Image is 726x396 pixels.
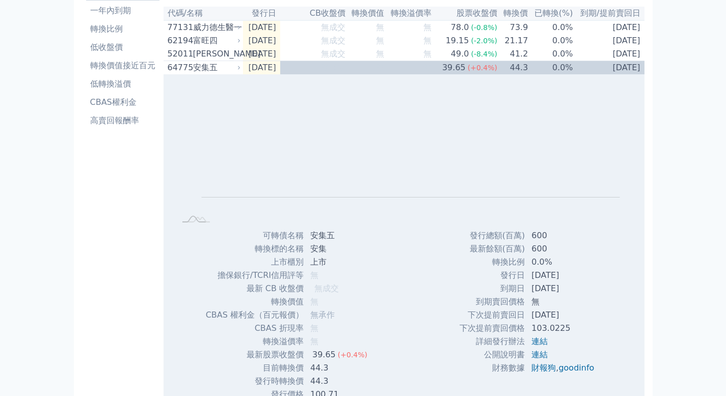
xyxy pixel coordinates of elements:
th: 代碼/名稱 [164,7,243,20]
td: 41.2 [498,47,528,61]
li: CBAS權利金 [86,96,159,108]
span: 無 [423,36,432,45]
td: 600 [525,242,602,256]
td: [DATE] [574,20,644,34]
td: 可轉債名稱 [205,229,304,242]
span: 無 [376,22,384,32]
div: 威力德生醫一 [193,21,239,34]
td: 下次提前賣回日 [459,308,525,322]
div: 聊天小工具 [675,347,726,396]
td: [DATE] [243,20,280,34]
td: 下次提前賣回價格 [459,322,525,335]
div: 64775 [168,62,191,74]
td: 0.0% [528,61,573,75]
li: 低轉換溢價 [86,78,159,90]
td: 擔保銀行/TCRI信用評等 [205,269,304,282]
td: 轉換價值 [205,295,304,308]
span: 無 [310,297,318,306]
td: 44.3 [498,61,528,75]
td: 0.0% [525,256,602,269]
td: 44.3 [304,375,375,388]
th: 到期/提前賣回日 [574,7,644,20]
td: 安集五 [304,229,375,242]
span: (+0.4%) [468,64,497,72]
th: 股票收盤價 [432,7,498,20]
th: 轉換溢價率 [385,7,432,20]
td: , [525,361,602,375]
td: [DATE] [525,269,602,282]
td: 44.3 [304,361,375,375]
iframe: Chat Widget [675,347,726,396]
td: 0.0% [528,34,573,47]
div: [PERSON_NAME] [193,48,239,60]
a: 低收盤價 [86,39,159,55]
span: 無 [376,49,384,59]
a: 低轉換溢價 [86,76,159,92]
td: 最新股票收盤價 [205,348,304,361]
span: 無 [376,63,384,72]
span: (-0.8%) [471,23,497,32]
div: 39.65 [440,62,468,74]
td: 發行總額(百萬) [459,229,525,242]
td: 73.9 [498,20,528,34]
td: [DATE] [574,47,644,61]
td: 0.0% [528,20,573,34]
td: [DATE] [243,34,280,47]
td: 轉換標的名稱 [205,242,304,256]
td: [DATE] [243,47,280,61]
li: 高賣回報酬率 [86,115,159,127]
a: 轉換價值接近百元 [86,58,159,74]
td: CBAS 折現率 [205,322,304,335]
th: 發行日 [243,7,280,20]
td: 轉換溢價率 [205,335,304,348]
li: 低收盤價 [86,41,159,53]
span: 無成交 [321,36,345,45]
li: 一年內到期 [86,5,159,17]
th: 已轉換(%) [528,7,573,20]
td: 600 [525,229,602,242]
td: 到期日 [459,282,525,295]
td: [DATE] [525,282,602,295]
span: 無 [423,22,432,32]
td: [DATE] [243,61,280,75]
div: 62194 [168,35,191,47]
span: 無 [376,36,384,45]
span: (-2.0%) [471,37,497,45]
span: 無 [310,323,318,333]
td: 上市 [304,256,375,269]
div: 安集五 [193,62,239,74]
th: 轉換價值 [346,7,385,20]
div: 富旺四 [193,35,239,47]
div: 52011 [168,48,191,60]
td: 目前轉換價 [205,361,304,375]
div: 39.65 [310,349,338,361]
span: 無成交 [321,22,345,32]
td: [DATE] [525,308,602,322]
a: 一年內到期 [86,3,159,19]
div: 19.15 [444,35,471,47]
a: CBAS權利金 [86,94,159,110]
a: 轉換比例 [86,21,159,37]
td: 公開說明書 [459,348,525,361]
td: 安集 [304,242,375,256]
a: 連結 [531,336,548,346]
td: 最新 CB 收盤價 [205,282,304,295]
th: CB收盤價 [280,7,346,20]
a: goodinfo [558,363,594,373]
span: (+0.4%) [338,351,367,359]
th: 轉換價 [498,7,528,20]
div: 49.0 [449,48,471,60]
span: 無承作 [310,310,335,320]
td: [DATE] [574,61,644,75]
td: 無 [525,295,602,308]
g: Chart [192,90,620,212]
span: 無成交 [314,284,339,293]
span: 無 [423,49,432,59]
td: 轉換比例 [459,256,525,269]
td: 21.17 [498,34,528,47]
td: 103.0225 [525,322,602,335]
td: 最新餘額(百萬) [459,242,525,256]
div: 77131 [168,21,191,34]
a: 高賣回報酬率 [86,112,159,129]
td: 發行時轉換價 [205,375,304,388]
